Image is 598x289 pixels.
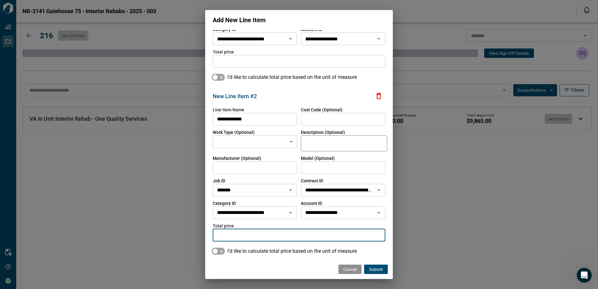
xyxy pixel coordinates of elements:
button: Open [374,208,383,217]
span: Manufacturer (Optional) [213,155,297,161]
span: Job ID [213,178,297,184]
button: Open [286,186,295,195]
span: I'd like to calculate total price based on the unit of measure [227,74,357,81]
iframe: Intercom live chat [577,268,592,283]
span: Work Type (Optional) [213,129,297,135]
button: Open [286,208,295,217]
button: Open [374,34,383,43]
span: Total price [213,49,385,55]
span: Total price [213,223,385,229]
span: I'd like to calculate total price based on the unit of measure [227,247,357,255]
span: Account ID [301,200,385,206]
button: Submit [364,265,388,274]
span: Add New Line Item [213,16,266,24]
button: Open [286,34,295,43]
button: Open [374,186,383,195]
span: New Line Item #2 [213,93,257,99]
span: Category ID [213,200,297,206]
span: Description (Optional) [301,129,385,135]
span: Cost Code (Optional) [301,107,342,112]
span: Contract ID [301,178,385,184]
span: Model (Optional) [301,155,385,161]
button: Cancel [338,265,362,274]
span: Line Item Name [213,107,297,113]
